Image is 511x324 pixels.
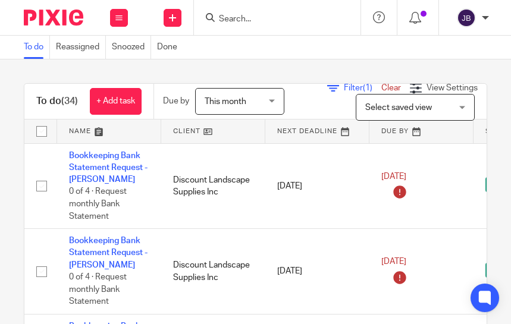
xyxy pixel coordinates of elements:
[69,237,148,269] a: Bookkeeping Bank Statement Request - [PERSON_NAME]
[163,95,189,107] p: Due by
[69,273,127,306] span: 0 of 4 · Request monthly Bank Statement
[56,36,106,59] a: Reassigned
[381,172,406,181] span: [DATE]
[218,14,325,25] input: Search
[344,84,381,92] span: Filter
[365,103,432,112] span: Select saved view
[205,97,246,106] span: This month
[265,229,369,314] td: [DATE]
[427,84,478,92] span: View Settings
[381,257,406,266] span: [DATE]
[161,143,265,229] td: Discount Landscape Supplies Inc
[457,8,476,27] img: svg%3E
[24,36,50,59] a: To do
[61,96,78,106] span: (34)
[265,143,369,229] td: [DATE]
[69,188,127,221] span: 0 of 4 · Request monthly Bank Statement
[36,95,78,108] h1: To do
[112,36,151,59] a: Snoozed
[90,88,142,115] a: + Add task
[69,152,148,184] a: Bookkeeping Bank Statement Request - [PERSON_NAME]
[24,10,83,26] img: Pixie
[381,84,401,92] a: Clear
[161,229,265,314] td: Discount Landscape Supplies Inc
[157,36,183,59] a: Done
[363,84,372,92] span: (1)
